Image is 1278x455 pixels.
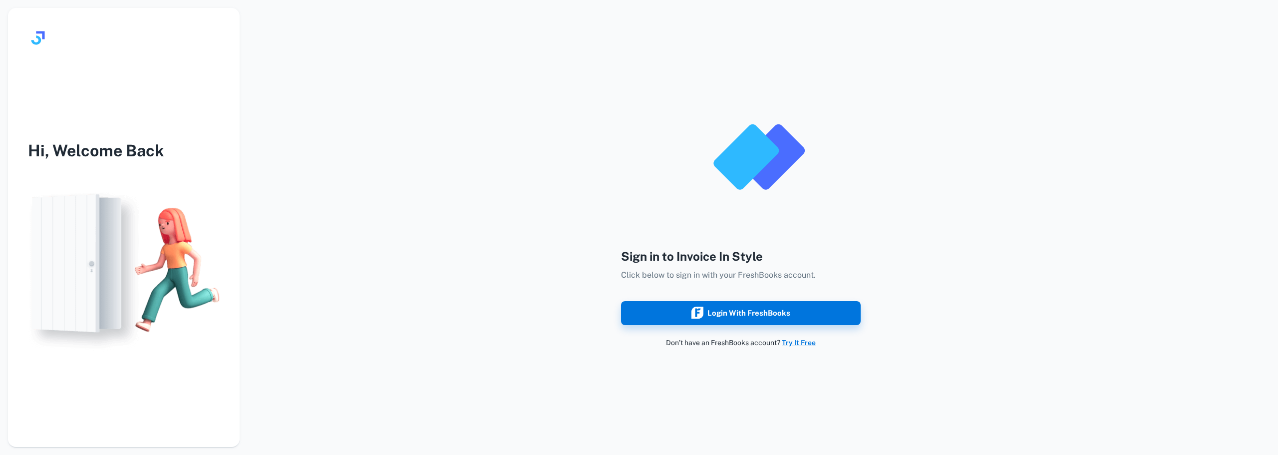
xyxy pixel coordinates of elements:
[691,307,790,320] div: Login with FreshBooks
[621,301,861,325] button: Login with FreshBooks
[8,183,240,357] img: login
[28,28,48,48] img: logo.svg
[621,269,861,281] p: Click below to sign in with your FreshBooks account.
[621,247,861,265] h4: Sign in to Invoice In Style
[8,139,240,163] h3: Hi, Welcome Back
[782,339,816,347] a: Try It Free
[709,107,809,207] img: logo_invoice_in_style_app.png
[621,337,861,348] p: Don’t have an FreshBooks account?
